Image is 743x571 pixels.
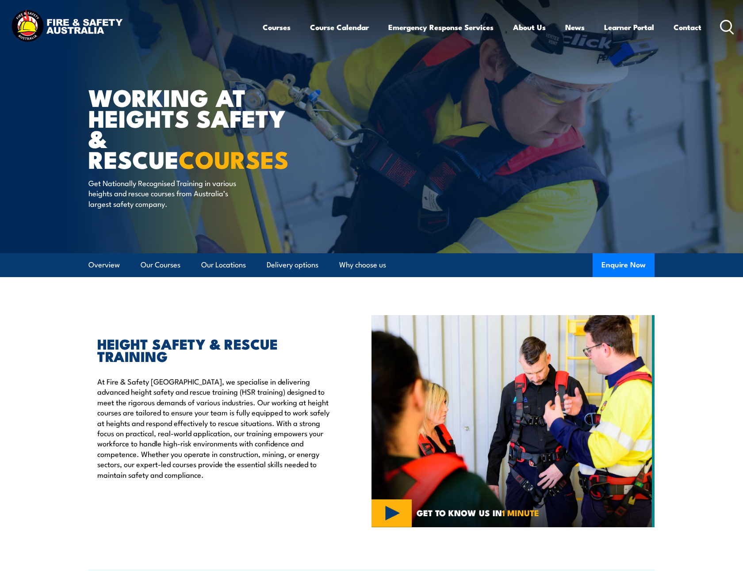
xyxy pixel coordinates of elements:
a: Our Locations [201,253,246,277]
a: Why choose us [339,253,386,277]
a: Courses [263,15,291,39]
span: GET TO KNOW US IN [417,509,539,517]
p: Get Nationally Recognised Training in various heights and rescue courses from Australia’s largest... [88,178,250,209]
a: Emergency Response Services [388,15,494,39]
a: Delivery options [267,253,318,277]
strong: COURSES [179,140,289,177]
a: Course Calendar [310,15,369,39]
a: About Us [513,15,546,39]
a: Contact [674,15,701,39]
p: At Fire & Safety [GEOGRAPHIC_DATA], we specialise in delivering advanced height safety and rescue... [97,376,331,480]
a: Overview [88,253,120,277]
h1: WORKING AT HEIGHTS SAFETY & RESCUE [88,87,307,169]
a: News [565,15,585,39]
button: Enquire Now [593,253,655,277]
strong: 1 MINUTE [502,506,539,519]
a: Our Courses [141,253,180,277]
a: Learner Portal [604,15,654,39]
h2: HEIGHT SAFETY & RESCUE TRAINING [97,337,331,362]
img: Fire & Safety Australia offer working at heights courses and training [371,315,655,527]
